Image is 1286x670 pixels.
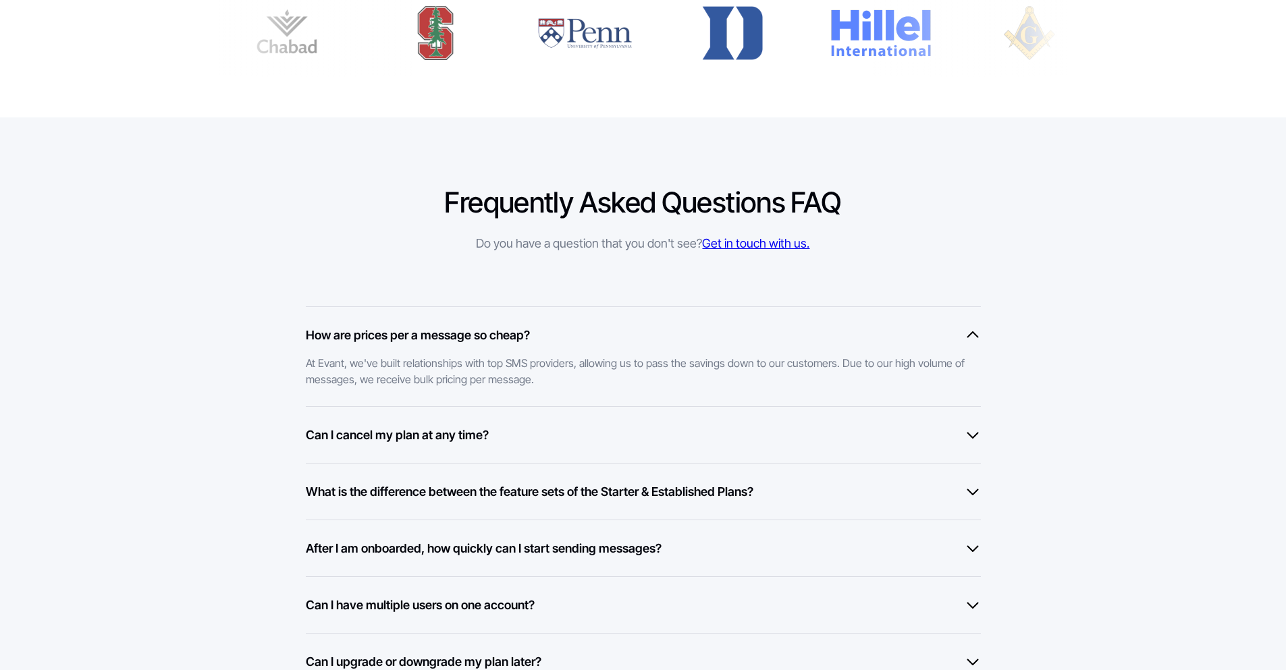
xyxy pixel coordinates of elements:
[702,236,809,250] a: Get in touch with us.
[444,185,841,221] h2: Frequently Asked Questions FAQ
[306,539,662,557] h6: After I am onboarded, how quickly can I start sending messages?
[306,326,530,344] h6: How are prices per a message so cheap?
[306,596,535,614] h6: Can I have multiple users on one account?
[306,426,489,444] h6: Can I cancel my plan at any time?
[306,482,753,501] h6: What is the difference between the feature sets of the Starter & Established Plans?
[444,234,841,252] div: Do you have a question that you don't see?
[306,344,967,387] div: At Evant, we've built relationships with top SMS providers, allowing us to pass the savings down ...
